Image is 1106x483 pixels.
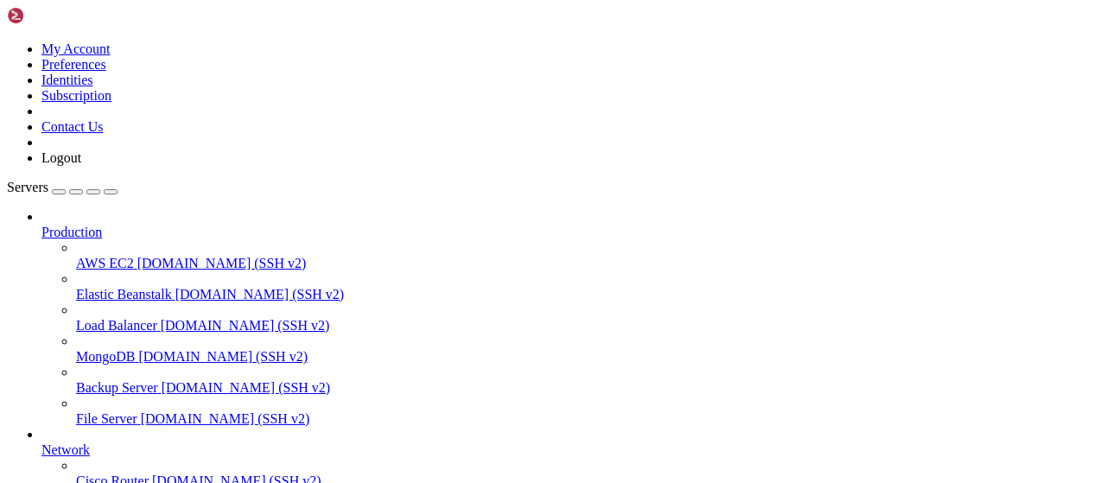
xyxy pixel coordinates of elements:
[76,256,134,270] span: AWS EC2
[7,180,118,194] a: Servers
[41,209,1099,427] li: Production
[76,411,1099,427] a: File Server [DOMAIN_NAME] (SSH v2)
[76,318,1099,334] a: Load Balancer [DOMAIN_NAME] (SSH v2)
[41,119,104,134] a: Contact Us
[41,41,111,56] a: My Account
[41,88,111,103] a: Subscription
[76,365,1099,396] li: Backup Server [DOMAIN_NAME] (SSH v2)
[138,349,308,364] span: [DOMAIN_NAME] (SSH v2)
[7,180,48,194] span: Servers
[76,302,1099,334] li: Load Balancer [DOMAIN_NAME] (SSH v2)
[41,57,106,72] a: Preferences
[175,287,345,302] span: [DOMAIN_NAME] (SSH v2)
[76,318,157,333] span: Load Balancer
[41,73,93,87] a: Identities
[141,411,310,426] span: [DOMAIN_NAME] (SSH v2)
[76,256,1099,271] a: AWS EC2 [DOMAIN_NAME] (SSH v2)
[7,7,106,24] img: Shellngn
[162,380,331,395] span: [DOMAIN_NAME] (SSH v2)
[41,225,1099,240] a: Production
[76,349,135,364] span: MongoDB
[76,287,172,302] span: Elastic Beanstalk
[76,287,1099,302] a: Elastic Beanstalk [DOMAIN_NAME] (SSH v2)
[41,150,81,165] a: Logout
[76,396,1099,427] li: File Server [DOMAIN_NAME] (SSH v2)
[76,349,1099,365] a: MongoDB [DOMAIN_NAME] (SSH v2)
[76,334,1099,365] li: MongoDB [DOMAIN_NAME] (SSH v2)
[76,240,1099,271] li: AWS EC2 [DOMAIN_NAME] (SSH v2)
[161,318,330,333] span: [DOMAIN_NAME] (SSH v2)
[41,225,102,239] span: Production
[41,442,1099,458] a: Network
[76,380,158,395] span: Backup Server
[137,256,307,270] span: [DOMAIN_NAME] (SSH v2)
[76,411,137,426] span: File Server
[76,271,1099,302] li: Elastic Beanstalk [DOMAIN_NAME] (SSH v2)
[41,442,90,457] span: Network
[76,380,1099,396] a: Backup Server [DOMAIN_NAME] (SSH v2)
